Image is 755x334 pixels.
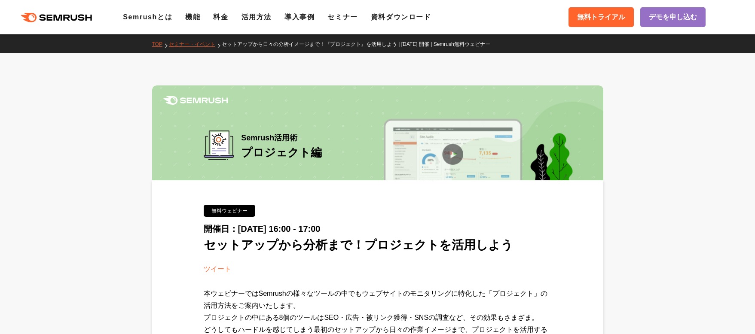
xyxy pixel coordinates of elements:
[204,265,231,273] a: ツイート
[222,41,497,47] a: セットアップから日々の分析イメージまで！『プロジェクト』を活用しよう | [DATE] 開催 | Semrush無料ウェビナー
[204,224,321,234] span: 開催日：[DATE] 16:00 - 17:00
[241,146,322,159] span: プロジェクト編
[371,13,431,21] a: 資料ダウンロード
[569,7,634,27] a: 無料トライアル
[123,13,172,21] a: Semrushとは
[204,238,513,252] span: セットアップから分析まで！プロジェクトを活用しよう
[241,13,272,21] a: 活用方法
[649,12,697,23] span: デモを申し込む
[213,13,228,21] a: 料金
[185,13,200,21] a: 機能
[327,13,358,21] a: セミナー
[284,13,315,21] a: 導入事例
[241,131,322,145] span: Semrush活用術
[204,205,255,217] div: 無料ウェビナー
[163,96,228,105] img: Semrush
[640,7,706,27] a: デモを申し込む
[152,41,169,47] a: TOP
[577,12,625,23] span: 無料トライアル
[169,41,222,47] a: セミナー・イベント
